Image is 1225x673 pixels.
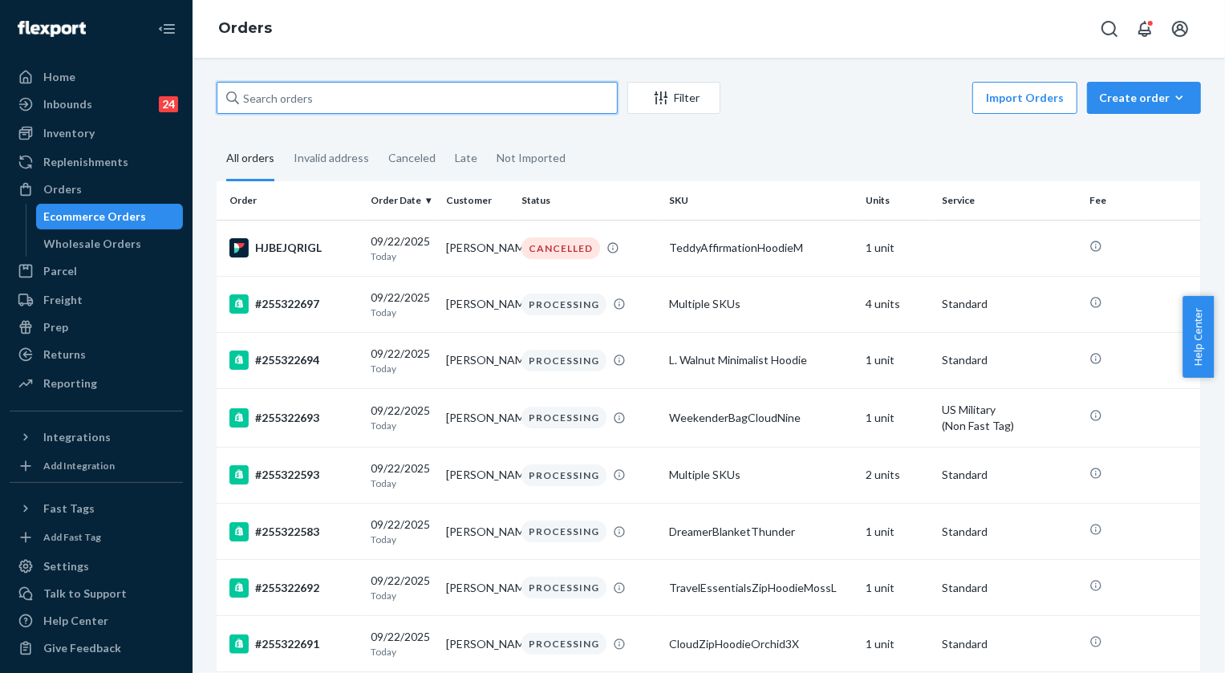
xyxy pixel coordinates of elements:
[663,447,859,503] td: Multiple SKUs
[229,351,358,370] div: #255322694
[229,578,358,598] div: #255322692
[521,407,606,428] div: PROCESSING
[10,424,183,450] button: Integrations
[43,613,108,629] div: Help Center
[18,21,86,37] img: Flexport logo
[10,496,183,521] button: Fast Tags
[43,292,83,308] div: Freight
[10,608,183,634] a: Help Center
[440,388,515,447] td: [PERSON_NAME]
[440,560,515,616] td: [PERSON_NAME]
[10,120,183,146] a: Inventory
[669,240,853,256] div: TeddyAffirmationHoodieM
[942,580,1077,596] p: Standard
[371,533,433,546] p: Today
[371,290,433,319] div: 09/22/2025
[860,616,935,672] td: 1 unit
[1087,82,1201,114] button: Create order
[972,82,1077,114] button: Import Orders
[229,238,358,257] div: HJBEJQRIGL
[36,231,184,257] a: Wholesale Orders
[521,294,606,315] div: PROCESSING
[521,633,606,655] div: PROCESSING
[521,237,600,259] div: CANCELLED
[860,388,935,447] td: 1 unit
[229,634,358,654] div: #255322691
[1093,13,1126,45] button: Open Search Box
[43,375,97,391] div: Reporting
[521,521,606,542] div: PROCESSING
[1129,13,1161,45] button: Open notifications
[440,616,515,672] td: [PERSON_NAME]
[43,586,127,602] div: Talk to Support
[515,181,663,220] th: Status
[371,589,433,602] p: Today
[43,69,75,85] div: Home
[497,137,566,179] div: Not Imported
[669,524,853,540] div: DreamerBlanketThunder
[371,419,433,432] p: Today
[628,90,720,106] div: Filter
[521,464,606,486] div: PROCESSING
[10,149,183,175] a: Replenishments
[43,125,95,141] div: Inventory
[43,501,95,517] div: Fast Tags
[521,577,606,598] div: PROCESSING
[663,276,859,332] td: Multiple SKUs
[942,636,1077,652] p: Standard
[860,220,935,276] td: 1 unit
[217,82,618,114] input: Search orders
[44,236,142,252] div: Wholesale Orders
[1083,181,1201,220] th: Fee
[36,204,184,229] a: Ecommerce Orders
[159,96,178,112] div: 24
[860,447,935,503] td: 2 units
[371,460,433,490] div: 09/22/2025
[942,352,1077,368] p: Standard
[388,137,436,179] div: Canceled
[669,580,853,596] div: TravelEssentialsZipHoodieMossL
[10,635,183,661] button: Give Feedback
[43,181,82,197] div: Orders
[440,220,515,276] td: [PERSON_NAME]
[440,276,515,332] td: [PERSON_NAME]
[371,573,433,602] div: 09/22/2025
[942,524,1077,540] p: Standard
[1164,13,1196,45] button: Open account menu
[229,408,358,428] div: #255322693
[669,352,853,368] div: L. Walnut Minimalist Hoodie
[440,504,515,560] td: [PERSON_NAME]
[43,429,111,445] div: Integrations
[43,640,121,656] div: Give Feedback
[43,347,86,363] div: Returns
[942,467,1077,483] p: Standard
[440,332,515,388] td: [PERSON_NAME]
[10,456,183,476] a: Add Integration
[43,459,115,472] div: Add Integration
[942,296,1077,312] p: Standard
[217,181,364,220] th: Order
[942,418,1077,434] div: (Non Fast Tag)
[151,13,183,45] button: Close Navigation
[371,306,433,319] p: Today
[371,629,433,659] div: 09/22/2025
[860,332,935,388] td: 1 unit
[1182,296,1214,378] button: Help Center
[43,154,128,170] div: Replenishments
[860,181,935,220] th: Units
[44,209,147,225] div: Ecommerce Orders
[43,319,68,335] div: Prep
[371,249,433,263] p: Today
[371,517,433,546] div: 09/22/2025
[440,447,515,503] td: [PERSON_NAME]
[10,64,183,90] a: Home
[226,137,274,181] div: All orders
[229,294,358,314] div: #255322697
[1099,90,1189,106] div: Create order
[860,276,935,332] td: 4 units
[455,137,477,179] div: Late
[10,91,183,117] a: Inbounds24
[669,410,853,426] div: WeekenderBagCloudNine
[218,19,272,37] a: Orders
